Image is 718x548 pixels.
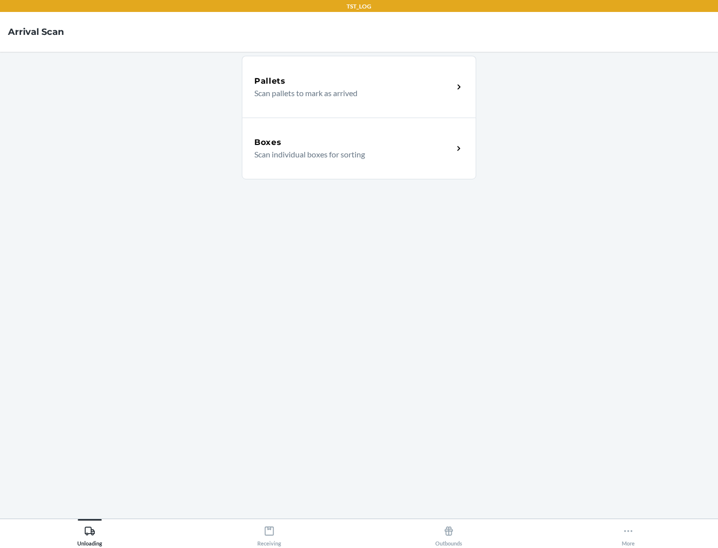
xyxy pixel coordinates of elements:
a: PalletsScan pallets to mark as arrived [242,56,476,118]
div: Receiving [257,522,281,547]
div: Unloading [77,522,102,547]
h5: Boxes [254,137,282,148]
button: More [538,519,718,547]
p: TST_LOG [347,2,371,11]
div: Outbounds [435,522,462,547]
a: BoxesScan individual boxes for sorting [242,118,476,179]
button: Receiving [179,519,359,547]
button: Outbounds [359,519,538,547]
h5: Pallets [254,75,286,87]
p: Scan pallets to mark as arrived [254,87,445,99]
h4: Arrival Scan [8,25,64,38]
p: Scan individual boxes for sorting [254,148,445,160]
div: More [622,522,635,547]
